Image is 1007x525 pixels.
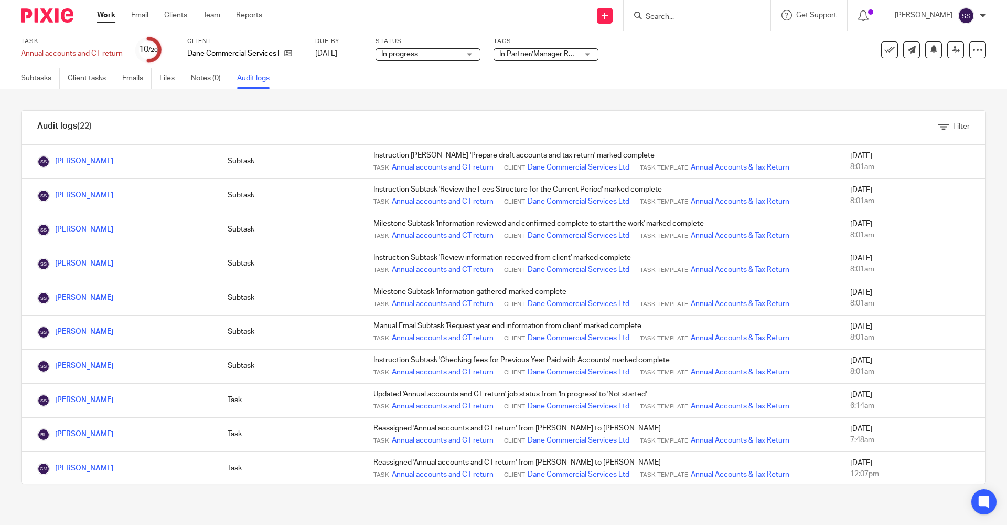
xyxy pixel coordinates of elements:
img: Sumitra Shrestha [37,292,50,304]
a: [PERSON_NAME] [37,226,113,233]
a: Annual Accounts & Tax Return [691,469,789,480]
span: Client [504,369,525,377]
label: Status [376,37,480,46]
a: Emails [122,68,152,89]
td: Subtask [217,247,363,281]
span: Filter [953,123,970,130]
td: Task [217,417,363,451]
td: Subtask [217,144,363,178]
td: Instruction Subtask 'Review the Fees Structure for the Current Period' marked complete [363,178,840,213]
td: [DATE] [840,281,985,315]
a: Team [203,10,220,20]
span: Task Template [640,164,688,172]
div: 6:14am [850,401,975,411]
a: Dane Commercial Services Ltd [528,333,629,343]
a: Email [131,10,148,20]
a: Annual Accounts & Tax Return [691,196,789,207]
span: Task Template [640,471,688,479]
img: Sumitra Shrestha [37,326,50,339]
span: Task Template [640,266,688,275]
a: Dane Commercial Services Ltd [528,299,629,309]
div: Annual accounts and CT return [21,48,123,59]
label: Due by [315,37,362,46]
span: Client [504,437,525,445]
td: Subtask [217,349,363,383]
span: Client [504,334,525,343]
td: Milestone Subtask 'Information reviewed and confirmed complete to start the work' marked complete [363,213,840,247]
a: Audit logs [237,68,277,89]
a: Annual Accounts & Tax Return [691,401,789,412]
td: Subtask [217,213,363,247]
td: Updated 'Annual accounts and CT return' job status from 'In progress' to 'Not started' [363,383,840,417]
a: Annual accounts and CT return [392,367,494,377]
a: Annual Accounts & Tax Return [691,230,789,241]
td: [DATE] [840,144,985,178]
a: Reports [236,10,262,20]
span: [DATE] [315,50,337,57]
td: [DATE] [840,451,985,486]
a: Files [159,68,183,89]
span: Task Template [640,437,688,445]
img: Sumitra Shrestha [37,394,50,407]
td: Task [217,451,363,486]
a: Dane Commercial Services Ltd [528,469,629,480]
a: Annual accounts and CT return [392,196,494,207]
span: Task [373,369,389,377]
a: Annual accounts and CT return [392,299,494,309]
p: [PERSON_NAME] [895,10,952,20]
div: 8:01am [850,332,975,343]
a: Dane Commercial Services Ltd [528,435,629,446]
span: In progress [381,50,418,58]
a: Dane Commercial Services Ltd [528,196,629,207]
span: Task Template [640,300,688,309]
span: Task [373,403,389,411]
a: [PERSON_NAME] [37,192,113,199]
td: [DATE] [840,178,985,213]
span: In Partner/Manager Review [499,50,587,58]
td: [DATE] [840,417,985,451]
a: Annual Accounts & Tax Return [691,367,789,377]
span: Task [373,471,389,479]
div: 8:01am [850,230,975,240]
div: 8:01am [850,298,975,309]
a: Annual accounts and CT return [392,230,494,241]
a: Dane Commercial Services Ltd [528,265,629,275]
label: Client [187,37,302,46]
a: Dane Commercial Services Ltd [528,230,629,241]
a: Client tasks [68,68,114,89]
span: Task [373,164,389,172]
td: Reassigned 'Annual accounts and CT return' from [PERSON_NAME] to [PERSON_NAME] [363,451,840,486]
td: [DATE] [840,383,985,417]
div: 8:01am [850,162,975,172]
label: Task [21,37,123,46]
span: Task [373,334,389,343]
img: Sumitra Shrestha [37,360,50,373]
span: Task [373,300,389,309]
td: Instruction Subtask 'Checking fees for Previous Year Paid with Accounts' marked complete [363,349,840,383]
small: /20 [148,47,158,53]
span: Task [373,198,389,206]
span: Client [504,403,525,411]
span: Task Template [640,334,688,343]
a: Annual Accounts & Tax Return [691,299,789,309]
a: Dane Commercial Services Ltd [528,367,629,377]
img: Christina Maharjan [37,463,50,475]
a: Annual Accounts & Tax Return [691,265,789,275]
td: Manual Email Subtask 'Request year end information from client' marked complete [363,315,840,349]
span: Client [504,471,525,479]
a: Annual Accounts & Tax Return [691,162,789,173]
div: 12:07pm [850,469,975,479]
a: Dane Commercial Services Ltd [528,401,629,412]
td: [DATE] [840,247,985,281]
span: Get Support [796,12,837,19]
a: Dane Commercial Services Ltd [528,162,629,173]
div: 8:01am [850,264,975,275]
a: [PERSON_NAME] [37,362,113,370]
img: svg%3E [958,7,974,24]
a: Work [97,10,115,20]
span: Task Template [640,198,688,206]
a: Annual accounts and CT return [392,435,494,446]
span: Task [373,266,389,275]
div: 8:01am [850,196,975,206]
span: Client [504,266,525,275]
